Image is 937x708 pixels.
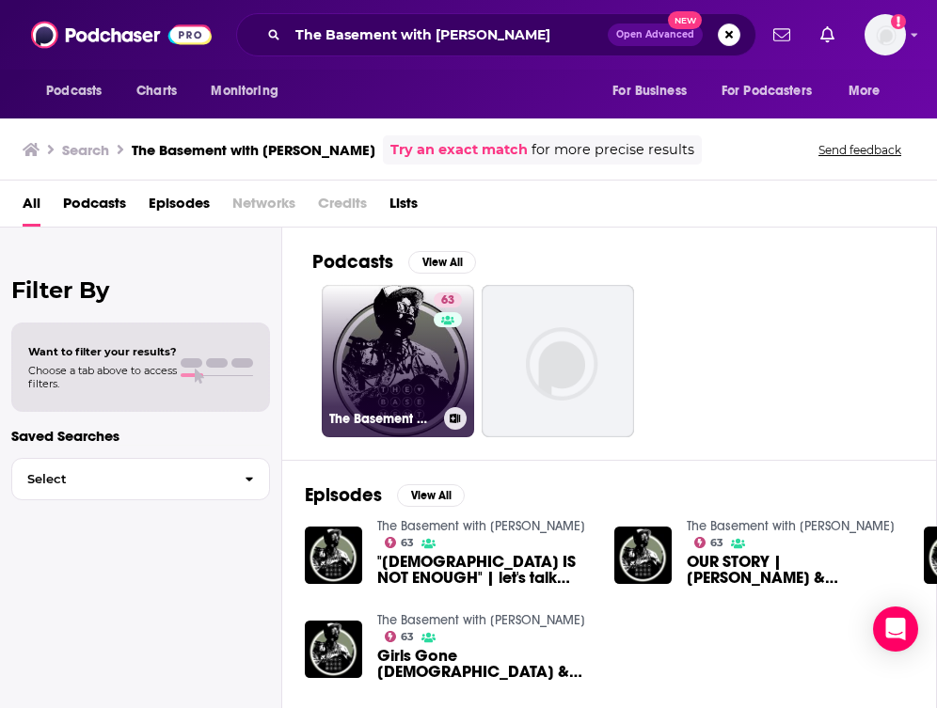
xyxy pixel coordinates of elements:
[397,484,465,507] button: View All
[835,73,904,109] button: open menu
[377,554,592,586] span: "[DEMOGRAPHIC_DATA] IS NOT ENOUGH" | let's talk marriage | The Basement w- [PERSON_NAME] The Base...
[211,78,278,104] span: Monitoring
[873,606,918,652] div: Open Intercom Messenger
[710,539,723,547] span: 63
[687,518,895,534] a: The Basement with Tim Ross
[766,19,798,51] a: Show notifications dropdown
[305,483,465,507] a: EpisodesView All
[385,631,415,642] a: 63
[401,633,414,641] span: 63
[434,292,462,307] a: 63
[329,411,437,427] h3: The Basement with [PERSON_NAME]
[377,518,585,534] a: The Basement with Tim Ross
[694,537,724,548] a: 63
[132,141,375,159] h3: The Basement with [PERSON_NAME]
[377,648,592,680] span: Girls Gone [DEMOGRAPHIC_DATA] & [PERSON_NAME]! | WHO put [PERSON_NAME] in POWER? | The Basement [...
[63,188,126,227] a: Podcasts
[149,188,210,227] a: Episodes
[11,427,270,445] p: Saved Searches
[532,139,694,161] span: for more precise results
[28,345,177,358] span: Want to filter your results?
[390,139,528,161] a: Try an exact match
[599,73,710,109] button: open menu
[62,141,109,159] h3: Search
[46,78,102,104] span: Podcasts
[322,285,474,437] a: 63The Basement with [PERSON_NAME]
[312,250,476,274] a: PodcastsView All
[312,250,393,274] h2: Podcasts
[23,188,40,227] a: All
[11,276,270,304] h2: Filter By
[709,73,839,109] button: open menu
[408,251,476,274] button: View All
[813,19,842,51] a: Show notifications dropdown
[616,30,694,39] span: Open Advanced
[377,612,585,628] a: The Basement with Tim Ross
[389,188,418,227] a: Lists
[377,554,592,586] a: "GOD IS NOT ENOUGH" | let's talk marriage | The Basement w- Tim Ross The Basement w- Tim Ross #014
[232,188,295,227] span: Networks
[668,11,702,29] span: New
[612,78,687,104] span: For Business
[865,14,906,55] button: Show profile menu
[377,648,592,680] a: Girls Gone Bible & Tim Ross! | WHO put JEZEBEL in POWER? | The Basement Tim Ross
[687,554,901,586] a: OUR STORY | Tim & Juliette Ross | The Basement w- Tim Ross #039
[687,554,901,586] span: OUR STORY | [PERSON_NAME] & [PERSON_NAME] | The Basement w- [PERSON_NAME] #039
[891,14,906,29] svg: Add a profile image
[136,78,177,104] span: Charts
[865,14,906,55] span: Logged in as sschroeder
[722,78,812,104] span: For Podcasters
[614,527,672,584] img: OUR STORY | Tim & Juliette Ross | The Basement w- Tim Ross #039
[305,483,382,507] h2: Episodes
[288,20,608,50] input: Search podcasts, credits, & more...
[608,24,703,46] button: Open AdvancedNew
[305,621,362,678] img: Girls Gone Bible & Tim Ross! | WHO put JEZEBEL in POWER? | The Basement Tim Ross
[318,188,367,227] span: Credits
[236,13,756,56] div: Search podcasts, credits, & more...
[849,78,881,104] span: More
[11,458,270,500] button: Select
[198,73,302,109] button: open menu
[305,527,362,584] img: "GOD IS NOT ENOUGH" | let's talk marriage | The Basement w- Tim Ross The Basement w- Tim Ross #014
[124,73,188,109] a: Charts
[441,291,454,310] span: 63
[401,539,414,547] span: 63
[865,14,906,55] img: User Profile
[385,537,415,548] a: 63
[33,73,126,109] button: open menu
[12,473,230,485] span: Select
[813,142,907,158] button: Send feedback
[31,17,212,53] img: Podchaser - Follow, Share and Rate Podcasts
[28,364,177,390] span: Choose a tab above to access filters.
